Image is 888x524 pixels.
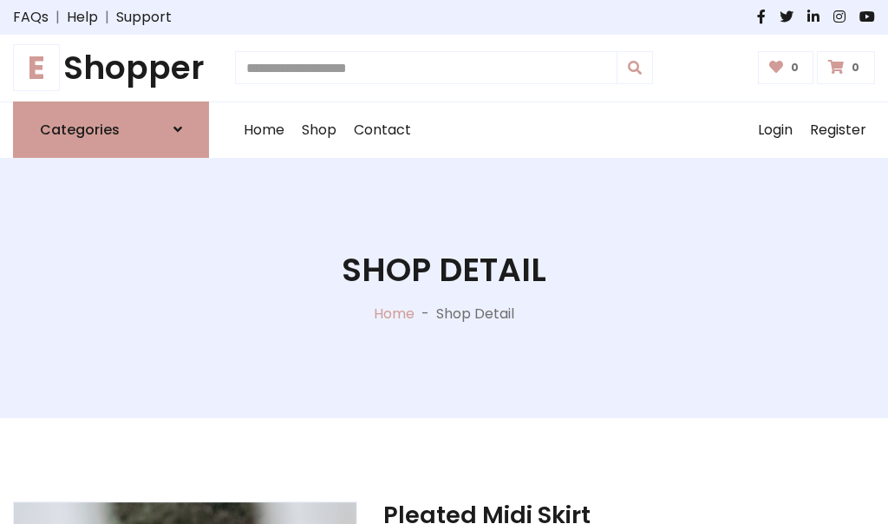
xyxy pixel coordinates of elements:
[801,102,875,158] a: Register
[13,49,209,88] a: EShopper
[345,102,420,158] a: Contact
[49,7,67,28] span: |
[415,304,436,324] p: -
[116,7,172,28] a: Support
[758,51,814,84] a: 0
[13,7,49,28] a: FAQs
[436,304,514,324] p: Shop Detail
[342,251,546,290] h1: Shop Detail
[67,7,98,28] a: Help
[13,49,209,88] h1: Shopper
[293,102,345,158] a: Shop
[749,102,801,158] a: Login
[13,44,60,91] span: E
[235,102,293,158] a: Home
[847,60,864,75] span: 0
[787,60,803,75] span: 0
[13,102,209,158] a: Categories
[98,7,116,28] span: |
[40,121,120,138] h6: Categories
[374,304,415,324] a: Home
[817,51,875,84] a: 0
